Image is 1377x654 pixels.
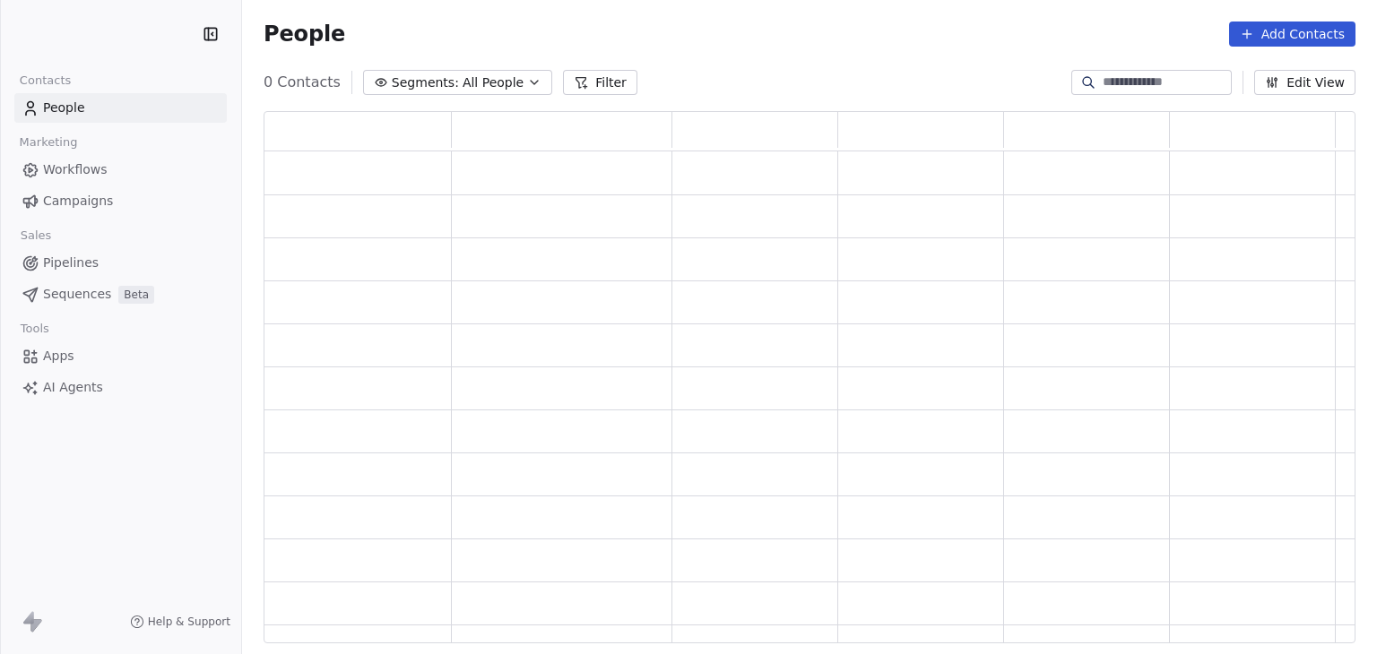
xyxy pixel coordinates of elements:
a: SequencesBeta [14,280,227,309]
span: Segments: [392,73,459,92]
button: Add Contacts [1229,22,1355,47]
span: AI Agents [43,378,103,397]
span: Pipelines [43,254,99,272]
span: Sales [13,222,59,249]
span: Contacts [12,67,79,94]
span: Sequences [43,285,111,304]
a: Workflows [14,155,227,185]
a: People [14,93,227,123]
button: Edit View [1254,70,1355,95]
a: Apps [14,341,227,371]
span: Tools [13,315,56,342]
span: Marketing [12,129,85,156]
a: Pipelines [14,248,227,278]
span: Help & Support [148,615,230,629]
a: Campaigns [14,186,227,216]
button: Filter [563,70,637,95]
span: People [43,99,85,117]
span: Beta [118,286,154,304]
span: Campaigns [43,192,113,211]
span: All People [463,73,524,92]
span: 0 Contacts [264,72,341,93]
a: Help & Support [130,615,230,629]
a: AI Agents [14,373,227,402]
span: People [264,21,345,47]
span: Workflows [43,160,108,179]
span: Apps [43,347,74,366]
